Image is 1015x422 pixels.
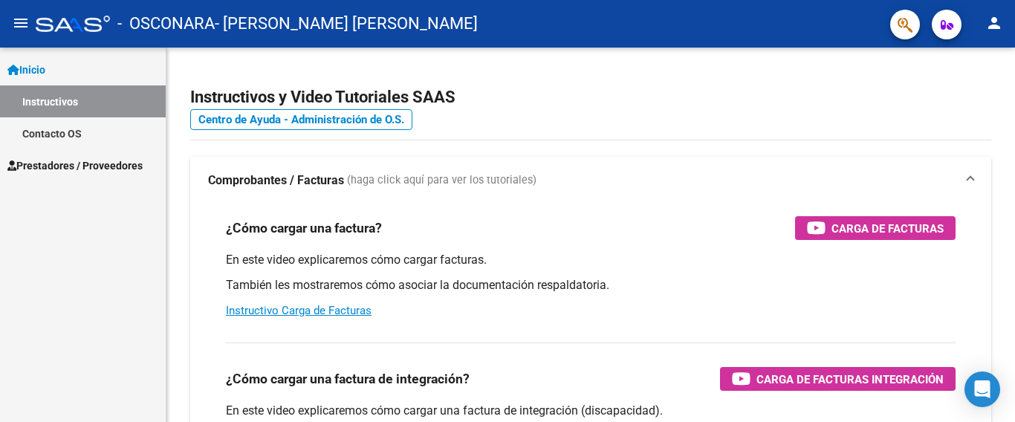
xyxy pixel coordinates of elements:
span: - OSCONARA [117,7,215,40]
p: También les mostraremos cómo asociar la documentación respaldatoria. [226,277,956,293]
span: Prestadores / Proveedores [7,158,143,174]
a: Centro de Ayuda - Administración de O.S. [190,109,412,130]
span: Carga de Facturas Integración [756,370,944,389]
mat-icon: menu [12,14,30,32]
p: En este video explicaremos cómo cargar una factura de integración (discapacidad). [226,403,956,419]
span: (haga click aquí para ver los tutoriales) [347,172,536,189]
div: Open Intercom Messenger [964,371,1000,407]
a: Instructivo Carga de Facturas [226,304,372,317]
button: Carga de Facturas Integración [720,367,956,391]
mat-icon: person [985,14,1003,32]
h2: Instructivos y Video Tutoriales SAAS [190,83,991,111]
span: Inicio [7,62,45,78]
h3: ¿Cómo cargar una factura de integración? [226,369,470,389]
h3: ¿Cómo cargar una factura? [226,218,382,238]
strong: Comprobantes / Facturas [208,172,344,189]
span: - [PERSON_NAME] [PERSON_NAME] [215,7,478,40]
span: Carga de Facturas [831,219,944,238]
button: Carga de Facturas [795,216,956,240]
p: En este video explicaremos cómo cargar facturas. [226,252,956,268]
mat-expansion-panel-header: Comprobantes / Facturas (haga click aquí para ver los tutoriales) [190,157,991,204]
